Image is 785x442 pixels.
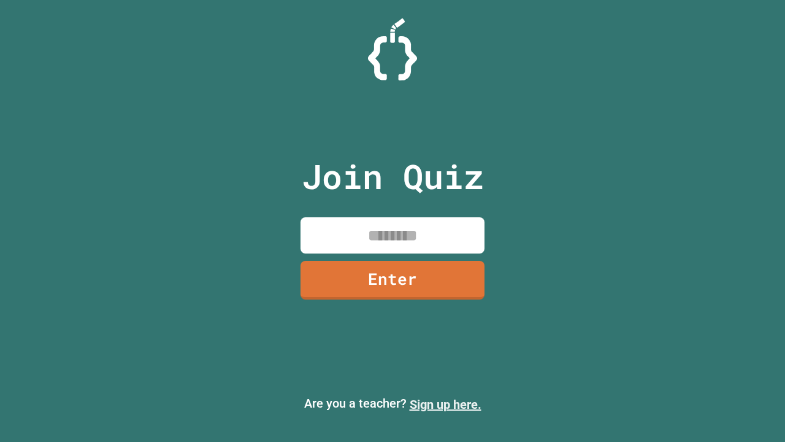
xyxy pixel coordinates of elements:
a: Enter [301,261,484,300]
iframe: chat widget [683,339,773,392]
p: Join Quiz [302,151,484,202]
iframe: chat widget [733,393,773,430]
img: Logo.svg [368,18,417,80]
p: Are you a teacher? [10,394,775,414]
a: Sign up here. [410,397,481,412]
